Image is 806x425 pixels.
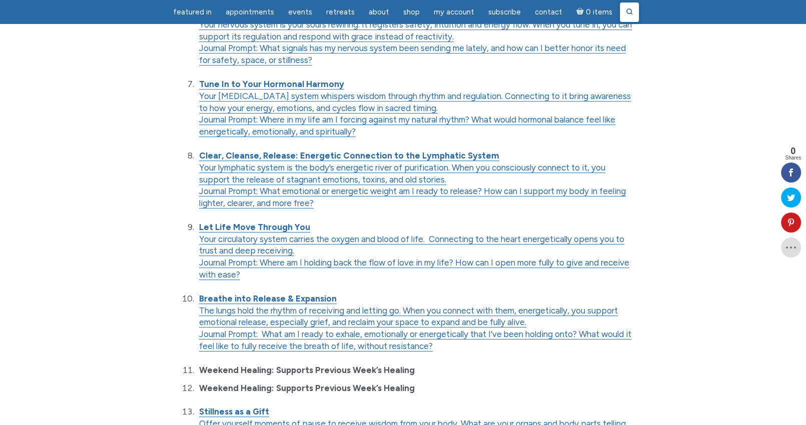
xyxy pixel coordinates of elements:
a: Journal Prompt: What emotional or energetic weight am I ready to release? How can I support my bo... [199,186,626,208]
a: Journal Prompt: What signals has my nervous system been sending me lately, and how can I better h... [199,43,626,65]
span: About [369,7,389,16]
strong: Let Life Move Through You [199,222,310,232]
a: Clear, Cleanse, Release: Energetic Connection to the Lymphatic System Your lymphatic system is th... [199,150,605,185]
a: Listen to Your Inner Currents Your nervous system is your soul’s rewiring. It registers safety, i... [199,7,632,42]
a: Appointments [220,2,280,22]
span: Retreats [326,7,355,16]
a: Breathe into Release & Expansion The lungs hold the rhythm of receiving and letting go. When you ... [199,293,618,328]
a: Subscribe [482,2,527,22]
a: Journal Prompt: Where in my life am I forcing against my natural rhythm? What would hormonal bala... [199,114,615,137]
strong: Stillness as a Gift [199,406,269,416]
span: Appointments [226,7,274,16]
span: My Account [434,7,474,16]
span: Contact [535,7,562,16]
i: Cart [576,7,586,16]
span: Subscribe [488,7,521,16]
a: My Account [428,2,480,22]
span: featured in [173,7,212,16]
a: Let Life Move Through You Your circulatory system carries the oxygen and blood of life. Connectin... [199,222,624,256]
a: Events [282,2,318,22]
span: Shop [403,7,420,16]
span: Events [288,7,312,16]
span: 0 items [585,8,612,16]
a: Shop [397,2,426,22]
a: Retreats [320,2,361,22]
a: Journal Prompt: What am I ready to exhale, emotionally or energetically that I’ve been holding on... [199,329,631,351]
span: 0 [785,146,801,155]
a: featured in [167,2,218,22]
a: About [363,2,395,22]
strong: Weekend Healing: Supports Previous Week’s Healing [199,383,415,393]
a: Tune In to Your Hormonal Harmony [199,79,344,89]
a: Contact [529,2,568,22]
strong: Tune In to Your Hormonal Harmony [199,79,344,89]
a: Cart0 items [570,1,618,22]
strong: Clear, Cleanse, Release: Energetic Connection to the Lymphatic System [199,150,499,160]
a: Your [MEDICAL_DATA] system whispers wisdom through rhythm and regulation. Connecting to it bring ... [199,91,631,113]
a: Journal Prompt: Where am I holding back the flow of love in my life? How can I open more fully to... [199,257,629,280]
strong: Weekend Healing: Supports Previous Week’s Healing [199,365,415,375]
span: Shares [785,155,801,160]
strong: Breathe into Release & Expansion [199,293,337,303]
